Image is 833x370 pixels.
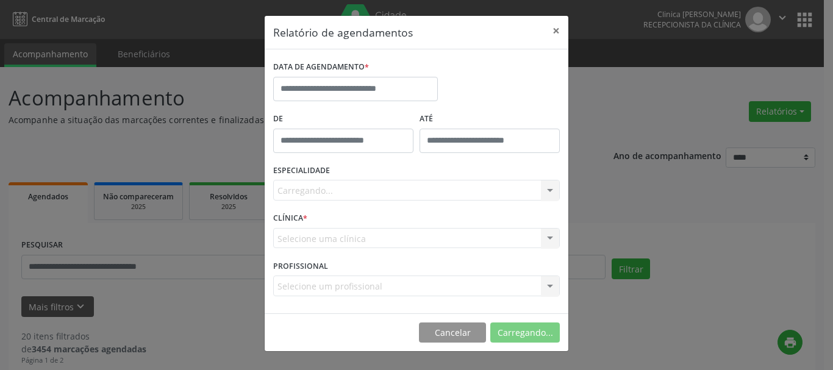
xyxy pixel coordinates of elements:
button: Carregando... [490,322,560,343]
label: DATA DE AGENDAMENTO [273,58,369,77]
label: De [273,110,413,129]
button: Cancelar [419,322,486,343]
button: Close [544,16,568,46]
label: ATÉ [420,110,560,129]
h5: Relatório de agendamentos [273,24,413,40]
label: ESPECIALIDADE [273,162,330,180]
label: CLÍNICA [273,209,307,228]
label: PROFISSIONAL [273,257,328,276]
